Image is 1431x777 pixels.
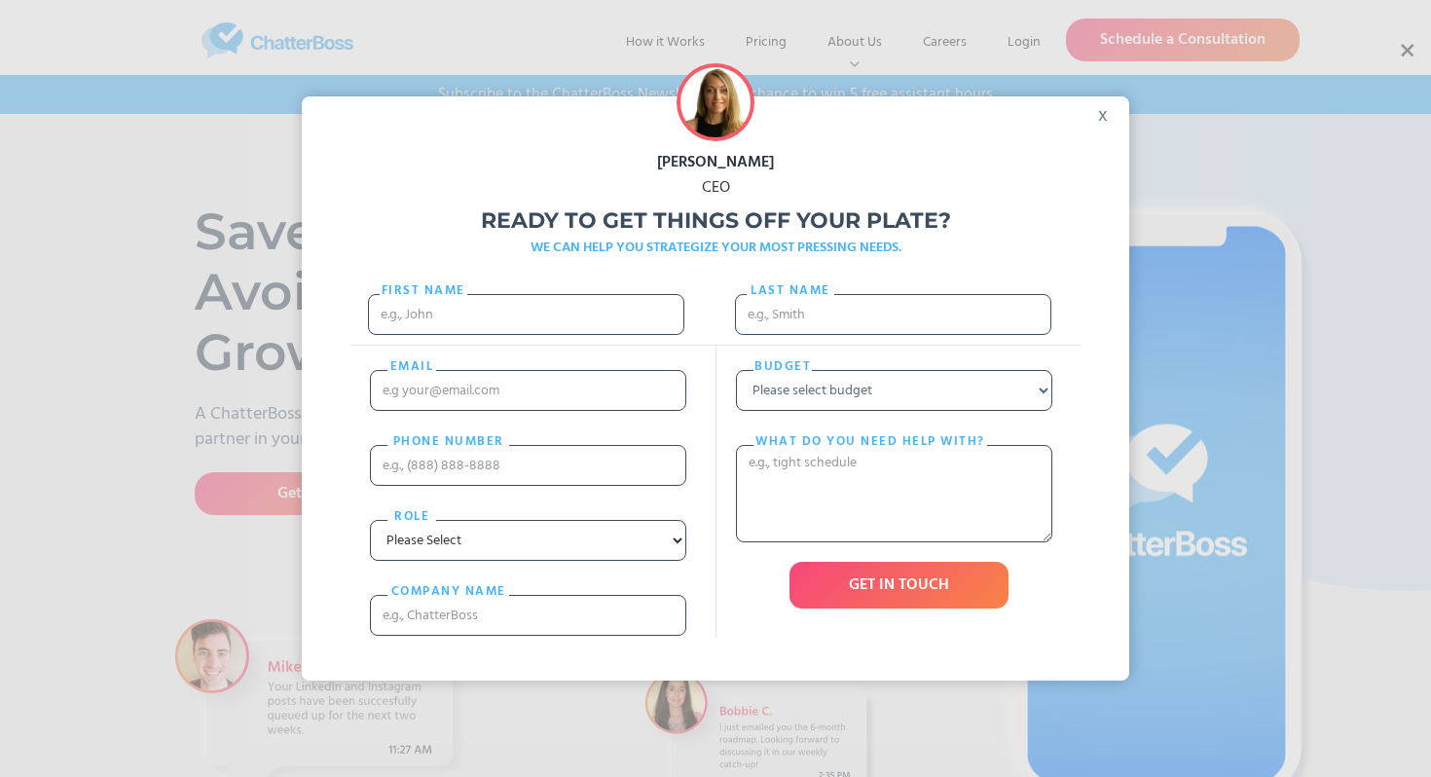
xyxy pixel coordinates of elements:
[370,445,686,486] input: e.g., (888) 888-8888
[350,270,1081,655] form: Freebie Popup Form 2021
[370,370,686,411] input: e.g your@email.com
[789,562,1009,609] input: GET IN TOUCH
[753,432,987,452] label: What do you need help with?
[481,207,951,234] strong: Ready to get things off your plate?
[387,507,436,527] label: Role
[747,281,834,301] label: Last name
[368,294,684,335] input: e.g., John
[370,595,686,636] input: e.g., ChatterBoss
[735,294,1051,335] input: e.g., Smith
[302,175,1129,201] div: CEO
[380,281,467,301] label: First Name
[387,432,509,452] label: PHONE nUMBER
[531,237,901,259] strong: WE CAN HELP YOU STRATEGIZE YOUR MOST PRESSING NEEDS.
[387,357,436,377] label: email
[302,150,1129,175] div: [PERSON_NAME]
[1085,96,1129,126] div: x
[387,582,509,602] label: cOMPANY NAME
[753,357,812,377] label: Budget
